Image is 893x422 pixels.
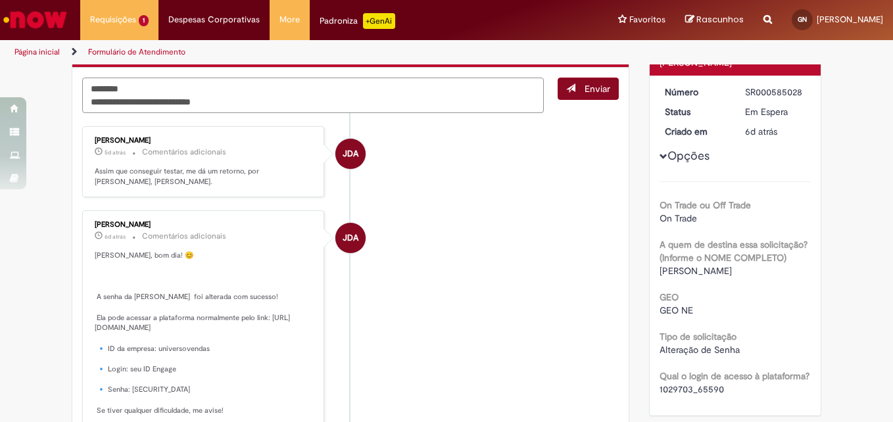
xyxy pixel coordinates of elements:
a: Página inicial [14,47,60,57]
span: 6d atrás [745,126,777,137]
span: Enviar [585,83,610,95]
p: [PERSON_NAME], bom dia! 😊 A senha da [PERSON_NAME] foi alterada com sucesso! Ela pode acessar a p... [95,250,314,415]
small: Comentários adicionais [142,231,226,242]
span: JDA [343,138,358,170]
span: 5d atrás [105,149,126,156]
time: 24/09/2025 16:36:22 [745,126,777,137]
span: Despesas Corporativas [168,13,260,26]
div: Jessica De Andrade [335,223,366,253]
span: 1 [139,15,149,26]
ul: Trilhas de página [10,40,585,64]
p: Assim que conseguir testar, me dá um retorno, por [PERSON_NAME], [PERSON_NAME]. [95,166,314,187]
div: Em Espera [745,105,806,118]
dt: Status [655,105,736,118]
b: Tipo de solicitação [660,331,736,342]
span: [PERSON_NAME] [660,265,732,277]
textarea: Digite sua mensagem aqui... [82,78,544,113]
b: Qual o login de acesso à plataforma? [660,370,809,382]
b: On Trade ou Off Trade [660,199,751,211]
span: 6d atrás [105,233,126,241]
div: 24/09/2025 16:36:22 [745,125,806,138]
span: JDA [343,222,358,254]
span: On Trade [660,212,697,224]
a: Formulário de Atendimento [88,47,185,57]
button: Enviar [558,78,619,100]
img: ServiceNow [1,7,69,33]
span: Favoritos [629,13,665,26]
div: SR000585028 [745,85,806,99]
b: GEO [660,291,679,303]
div: Jessica De Andrade [335,139,366,169]
span: GN [798,15,807,24]
p: +GenAi [363,13,395,29]
time: 25/09/2025 09:33:16 [105,233,126,241]
dt: Criado em [655,125,736,138]
small: Comentários adicionais [142,147,226,158]
time: 25/09/2025 13:17:27 [105,149,126,156]
div: [PERSON_NAME] [95,137,314,145]
span: GEO NE [660,304,693,316]
span: More [279,13,300,26]
div: [PERSON_NAME] [95,221,314,229]
span: Requisições [90,13,136,26]
b: A quem de destina essa solicitação? (Informe o NOME COMPLETO) [660,239,808,264]
span: [PERSON_NAME] [817,14,883,25]
span: 1029703_65590 [660,383,724,395]
a: Rascunhos [685,14,744,26]
div: Padroniza [320,13,395,29]
span: Alteração de Senha [660,344,740,356]
dt: Número [655,85,736,99]
span: Rascunhos [696,13,744,26]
